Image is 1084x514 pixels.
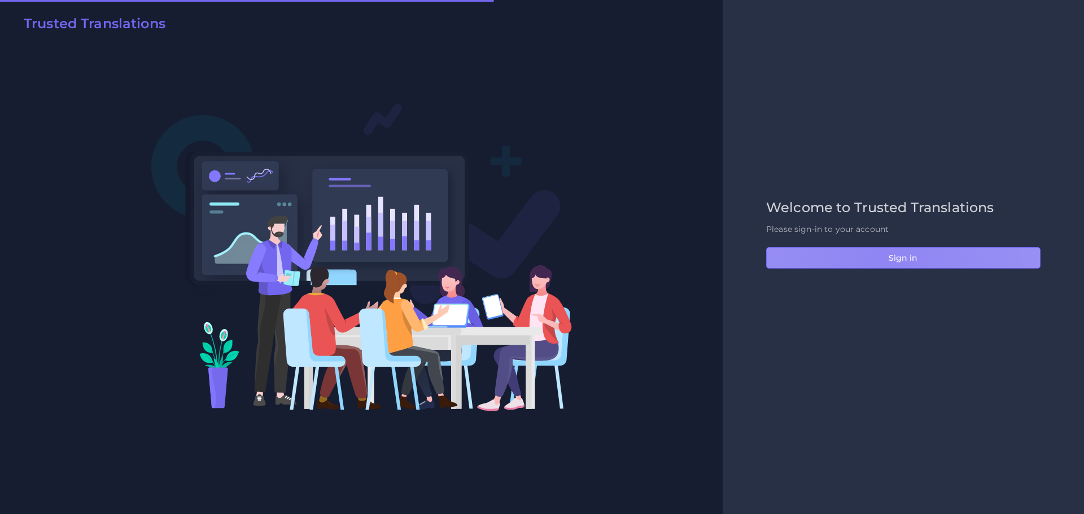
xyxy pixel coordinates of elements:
h2: Trusted Translations [24,16,165,32]
button: Sign in [766,247,1041,269]
p: Please sign-in to your account [766,223,1041,235]
img: Login V2 [151,103,572,411]
h2: Welcome to Trusted Translations [766,200,1041,216]
a: Trusted Translations [16,16,165,36]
